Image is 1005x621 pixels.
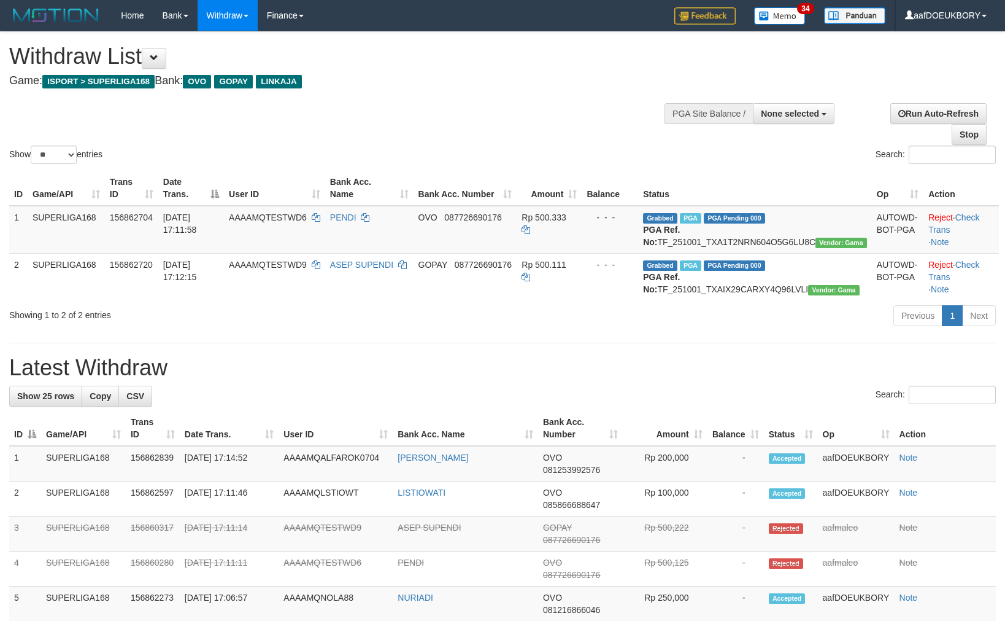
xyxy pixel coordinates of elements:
[872,253,923,300] td: AUTOWD-BOT-PGA
[543,605,600,615] span: Copy 081216866046 to clipboard
[952,124,987,145] a: Stop
[704,213,765,224] span: PGA Pending
[118,386,152,407] a: CSV
[9,253,28,300] td: 2
[325,171,414,206] th: Bank Acc. Name: activate to sort column ascending
[769,558,803,569] span: Rejected
[183,75,211,88] span: OVO
[769,593,806,604] span: Accepted
[9,386,82,407] a: Show 25 rows
[643,225,680,247] b: PGA Ref. No:
[180,411,279,446] th: Date Trans.: activate to sort column ascending
[9,304,410,321] div: Showing 1 to 2 of 2 entries
[707,482,764,517] td: -
[704,260,765,271] span: PGA Pending
[962,305,996,326] a: Next
[707,446,764,482] td: -
[398,593,433,603] a: NURIADI
[279,411,393,446] th: User ID: activate to sort column ascending
[41,411,126,446] th: Game/API: activate to sort column ascending
[9,552,41,587] td: 4
[707,411,764,446] th: Balance: activate to sort column ascending
[587,259,633,271] div: - - -
[942,305,963,326] a: 1
[818,482,895,517] td: aafDOEUKBORY
[931,237,949,247] a: Note
[818,552,895,587] td: aafmaleo
[126,411,180,446] th: Trans ID: activate to sort column ascending
[418,260,447,270] span: GOPAY
[9,44,658,69] h1: Withdraw List
[769,453,806,464] span: Accepted
[909,146,996,164] input: Search:
[330,260,393,270] a: ASEP SUPENDI
[754,7,806,25] img: Button%20Memo.svg
[623,446,707,482] td: Rp 200,000
[418,213,437,222] span: OVO
[158,171,224,206] th: Date Trans.: activate to sort column descending
[543,593,562,603] span: OVO
[890,103,987,124] a: Run Auto-Refresh
[398,523,461,533] a: ASEP SUPENDI
[82,386,119,407] a: Copy
[180,482,279,517] td: [DATE] 17:11:46
[643,213,677,224] span: Grabbed
[9,356,996,380] h1: Latest Withdraw
[899,593,918,603] a: Note
[543,558,562,568] span: OVO
[28,253,105,300] td: SUPERLIGA168
[643,260,677,271] span: Grabbed
[522,260,566,270] span: Rp 500.111
[398,488,445,498] a: LISTIOWATI
[623,517,707,552] td: Rp 500,222
[928,213,953,222] a: Reject
[928,260,979,282] a: Check Trans
[707,552,764,587] td: -
[928,260,953,270] a: Reject
[797,3,814,14] span: 34
[899,488,918,498] a: Note
[398,558,424,568] a: PENDI
[931,284,949,294] a: Note
[680,213,701,224] span: Marked by aafmaleo
[543,453,562,463] span: OVO
[393,411,538,446] th: Bank Acc. Name: activate to sort column ascending
[899,453,918,463] a: Note
[126,552,180,587] td: 156860280
[455,260,512,270] span: Copy 087726690176 to clipboard
[229,260,307,270] span: AAAAMQTESTWD9
[818,446,895,482] td: aafDOEUKBORY
[126,482,180,517] td: 156862597
[41,482,126,517] td: SUPERLIGA168
[680,260,701,271] span: Marked by aafmaleo
[761,109,819,119] span: None selected
[9,75,658,87] h4: Game: Bank:
[623,482,707,517] td: Rp 100,000
[126,391,144,401] span: CSV
[895,411,996,446] th: Action
[769,523,803,534] span: Rejected
[664,103,753,124] div: PGA Site Balance /
[9,517,41,552] td: 3
[522,213,566,222] span: Rp 500.333
[753,103,834,124] button: None selected
[9,171,28,206] th: ID
[41,446,126,482] td: SUPERLIGA168
[587,211,633,224] div: - - -
[41,552,126,587] td: SUPERLIGA168
[9,482,41,517] td: 2
[899,558,918,568] a: Note
[543,465,600,475] span: Copy 081253992576 to clipboard
[623,411,707,446] th: Amount: activate to sort column ascending
[923,171,999,206] th: Action
[638,253,872,300] td: TF_251001_TXAIX29CARXY4Q96LVLI
[105,171,158,206] th: Trans ID: activate to sort column ascending
[909,386,996,404] input: Search:
[330,213,356,222] a: PENDI
[126,446,180,482] td: 156862839
[674,7,736,25] img: Feedback.jpg
[707,517,764,552] td: -
[110,260,153,270] span: 156862720
[279,446,393,482] td: AAAAMQALFAROK0704
[769,488,806,499] span: Accepted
